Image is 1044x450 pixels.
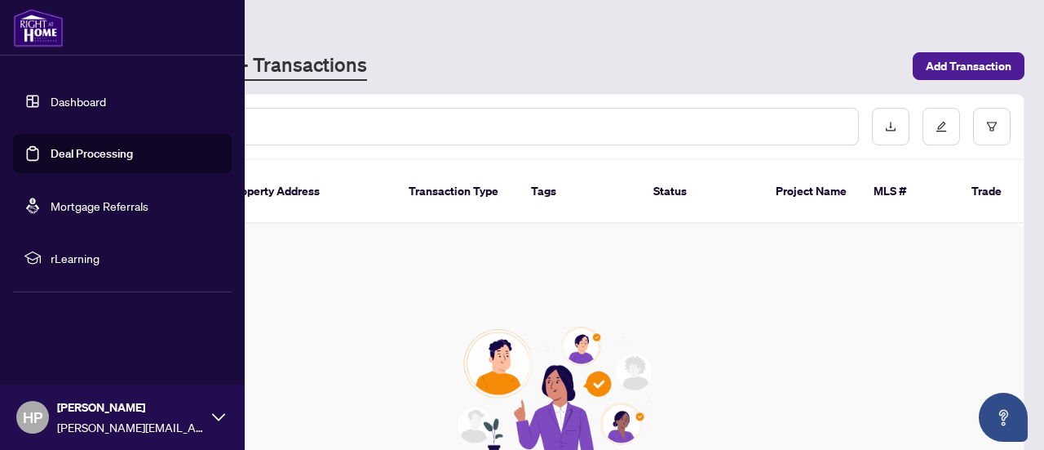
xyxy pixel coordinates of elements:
span: [PERSON_NAME] [57,399,204,417]
button: edit [922,108,960,145]
th: Status [640,160,763,224]
span: HP [23,406,42,429]
button: Add Transaction [913,52,1024,80]
button: filter [973,108,1011,145]
span: edit [936,121,947,132]
button: Open asap [979,393,1028,442]
th: Property Address [216,160,396,224]
a: Mortgage Referrals [51,198,148,213]
button: download [872,108,909,145]
th: Transaction Type [396,160,518,224]
img: logo [13,8,64,47]
span: Add Transaction [926,53,1011,79]
span: filter [986,121,998,132]
th: Project Name [763,160,860,224]
a: Deal Processing [51,146,133,161]
span: rLearning [51,249,220,267]
th: Tags [518,160,640,224]
span: [PERSON_NAME][EMAIL_ADDRESS][DOMAIN_NAME] [57,418,204,436]
a: Dashboard [51,94,106,109]
th: MLS # [860,160,958,224]
span: download [885,121,896,132]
